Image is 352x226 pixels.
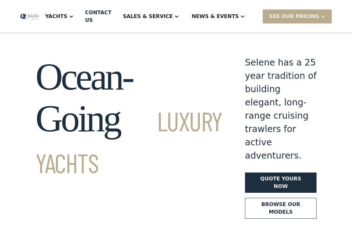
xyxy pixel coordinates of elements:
a: Quote yours now [245,173,317,193]
span: Luxury Yachts [35,105,222,179]
div: Sales & Service [123,13,173,20]
img: logo [20,14,39,20]
div: Selene has a 25 year tradition of building elegant, long-range cruising trawlers for active adven... [245,56,317,162]
div: Yachts [39,4,80,29]
div: News & EVENTS [192,13,239,20]
div: Sales & Service [116,4,185,29]
div: Contact US [85,9,111,24]
a: Browse our models [245,198,317,219]
div: SEE Our Pricing [269,13,319,20]
div: News & EVENTS [185,4,252,29]
div: SEE Our Pricing [263,9,332,23]
h1: Ocean-Going [35,56,222,181]
div: Yachts [45,13,67,20]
